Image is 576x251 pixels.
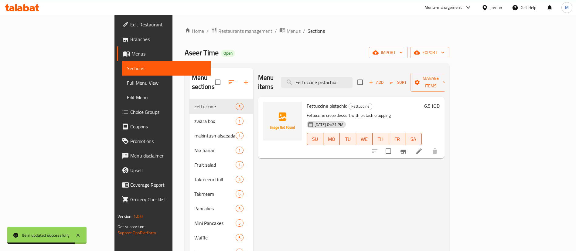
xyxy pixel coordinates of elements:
span: MO [326,135,337,144]
input: search [281,77,353,88]
span: 1.0.0 [133,212,143,220]
a: Sections [122,61,211,76]
button: Add [366,78,386,87]
span: Sections [308,27,325,35]
span: Takmeem [194,190,236,198]
a: Edit Restaurant [117,17,211,32]
div: zwara box [194,117,236,125]
button: Sort [388,78,408,87]
div: Jordan [490,4,502,11]
span: 5 [236,104,243,110]
span: Sort [390,79,407,86]
div: Takmeem6 [189,187,253,201]
span: Choice Groups [130,108,206,116]
a: Branches [117,32,211,46]
a: Restaurants management [211,27,272,35]
a: Promotions [117,134,211,148]
span: Fruit salad [194,161,236,168]
div: items [236,205,243,212]
a: Coverage Report [117,178,211,192]
li: / [303,27,305,35]
div: items [236,161,243,168]
a: Choice Groups [117,105,211,119]
div: Mini Pancakes5 [189,216,253,230]
span: Select to update [382,145,395,158]
span: Sections [127,65,206,72]
span: Menu disclaimer [130,152,206,159]
span: WE [359,135,370,144]
button: SA [405,133,422,145]
span: Sort sections [224,75,239,90]
a: Menu disclaimer [117,148,211,163]
div: Fettuccine5 [189,99,253,114]
p: Fettuccine crepe dessert with pistachio topping [307,112,422,119]
button: FR [389,133,405,145]
a: Coupons [117,119,211,134]
button: Add section [239,75,253,90]
span: Select all sections [211,76,224,89]
div: makintush alsaeadah1 [189,128,253,143]
span: import [374,49,403,56]
div: Takmeem Roll5 [189,172,253,187]
span: 5 [236,235,243,241]
span: [DATE] 04:21 PM [312,122,346,127]
button: delete [428,144,442,158]
button: import [369,47,408,58]
span: Fettuccine [349,103,372,110]
div: zwara box1 [189,114,253,128]
h6: 6.5 JOD [424,102,440,110]
div: Takmeem Roll [194,176,236,183]
div: Mini Pancakes [194,219,236,227]
nav: breadcrumb [185,27,449,35]
div: items [236,176,243,183]
span: 5 [236,177,243,182]
span: Select section [354,76,366,89]
span: FR [391,135,403,144]
span: Branches [130,36,206,43]
span: 1 [236,118,243,124]
div: Menu-management [424,4,462,11]
a: Upsell [117,163,211,178]
div: items [236,103,243,110]
button: TH [373,133,389,145]
div: items [236,132,243,139]
div: items [236,117,243,125]
span: Full Menu View [127,79,206,86]
span: Fettuccine pistachio [307,101,347,110]
span: Menus [131,50,206,57]
div: Waffle [194,234,236,241]
span: Open [221,51,235,56]
span: Menus [287,27,301,35]
span: Mix hanan [194,147,236,154]
span: Restaurants management [218,27,272,35]
span: Fettuccine [194,103,236,110]
a: Edit menu item [415,148,423,155]
button: Branch-specific-item [396,144,411,158]
a: Menus [279,27,301,35]
span: 1 [236,162,243,168]
span: 1 [236,133,243,139]
span: Add [368,79,384,86]
span: Promotions [130,137,206,145]
button: Manage items [411,73,451,92]
h2: Menu items [258,73,274,91]
button: SU [307,133,323,145]
span: M [565,4,569,11]
a: Full Menu View [122,76,211,90]
span: Edit Restaurant [130,21,206,28]
span: makintush alsaeadah [194,132,236,139]
button: TU [340,133,356,145]
span: Grocery Checklist [130,196,206,203]
span: Pancakes [194,205,236,212]
span: SU [309,135,321,144]
div: items [236,190,243,198]
button: MO [323,133,340,145]
a: Support.OpsPlatform [118,229,156,237]
span: Manage items [415,75,446,90]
